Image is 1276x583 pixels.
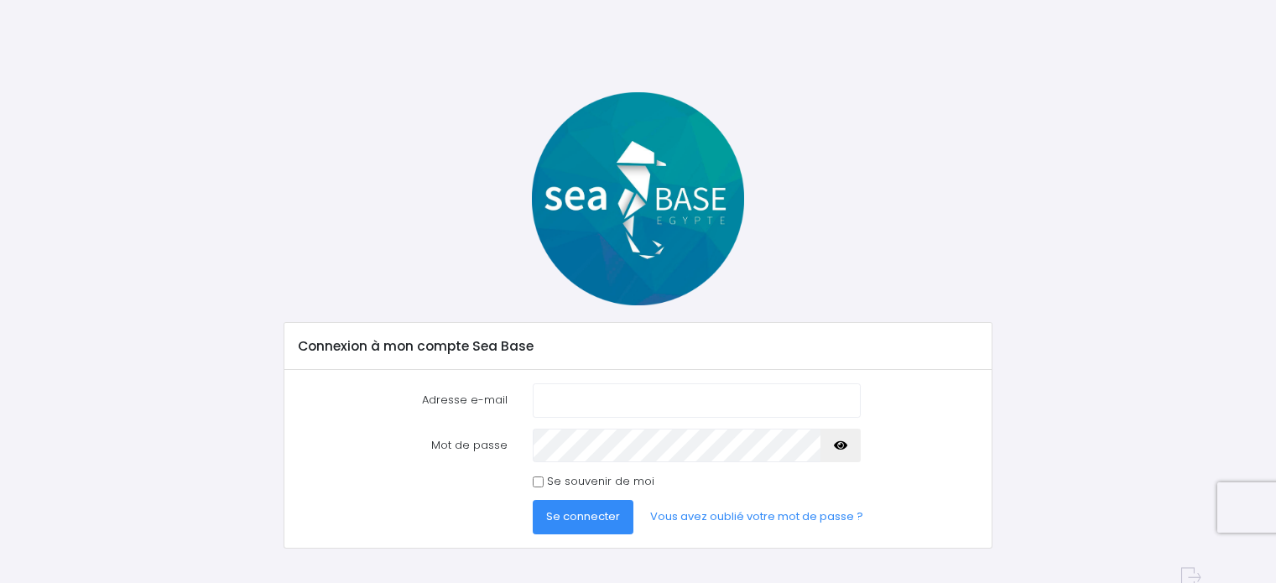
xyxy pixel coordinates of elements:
[285,429,520,462] label: Mot de passe
[637,500,877,534] a: Vous avez oublié votre mot de passe ?
[533,500,633,534] button: Se connecter
[546,508,620,524] span: Se connecter
[284,323,992,370] div: Connexion à mon compte Sea Base
[547,473,654,490] label: Se souvenir de moi
[285,383,520,417] label: Adresse e-mail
